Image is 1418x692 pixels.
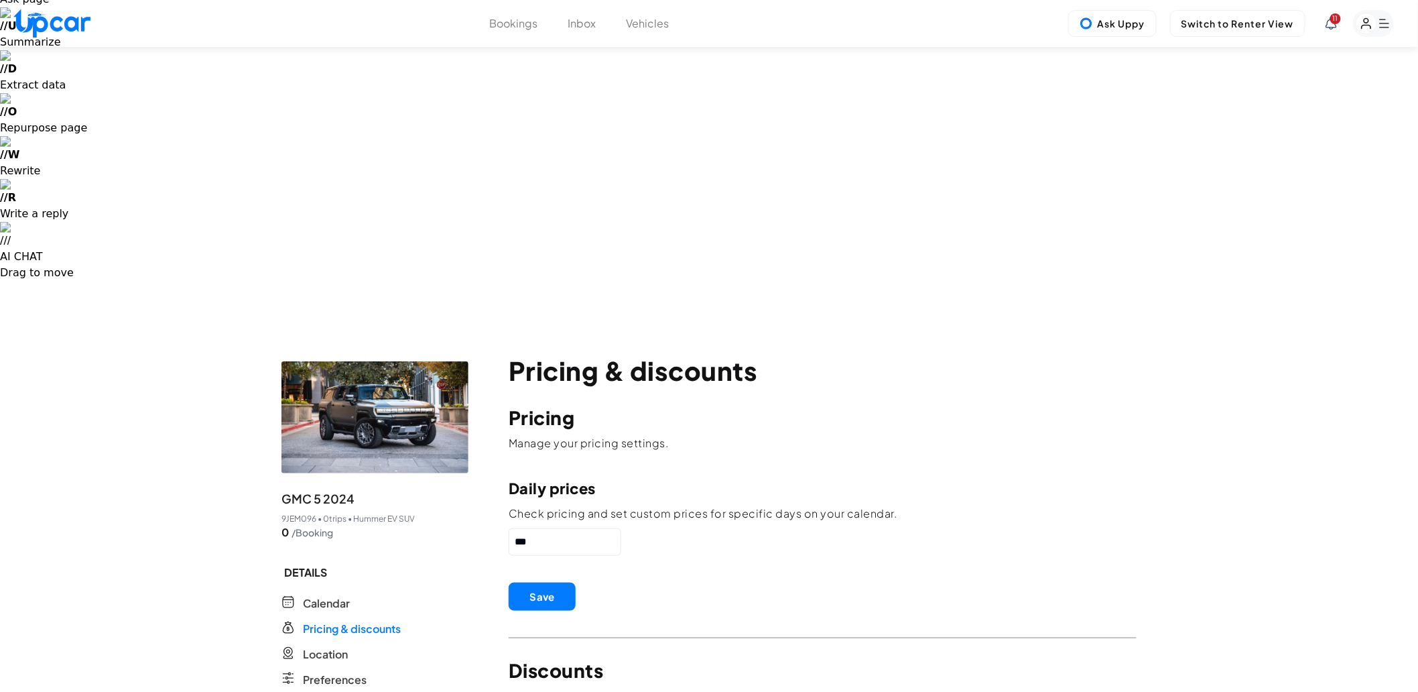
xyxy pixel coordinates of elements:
[348,514,352,524] span: •
[281,489,354,508] span: GMC 5 2024
[281,514,316,524] span: 9JEM096
[509,407,1137,428] p: Pricing
[281,524,289,540] span: 0
[509,477,1137,499] p: Daily prices
[509,356,1137,386] p: Pricing & discounts
[281,565,468,581] span: DETAILS
[303,595,350,612] span: Calendar
[281,361,468,473] img: vehicle
[318,514,322,524] span: •
[509,506,1137,521] p: Check pricing and set custom prices for specific days on your calendar.
[509,436,1137,451] p: Manage your pricing settings.
[303,672,367,688] span: Preferences
[353,514,415,524] span: Hummer EV SUV
[509,583,576,611] button: Save
[303,646,348,662] span: Location
[292,526,333,539] span: /Booking
[509,660,1137,681] p: Discounts
[323,514,346,524] span: 0 trips
[303,621,401,637] span: Pricing & discounts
